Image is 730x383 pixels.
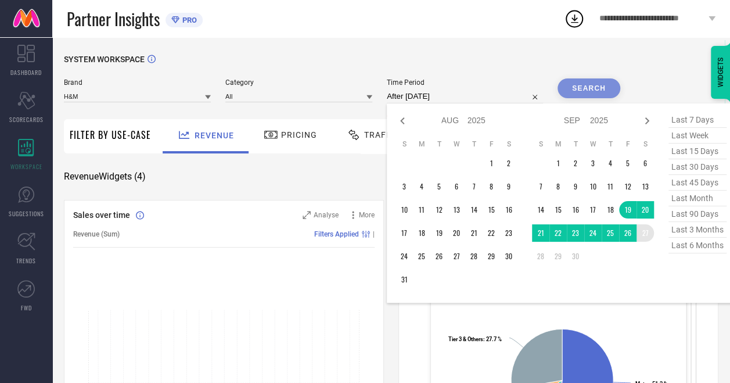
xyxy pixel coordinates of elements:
th: Friday [619,139,636,149]
span: SYSTEM WORKSPACE [64,55,145,64]
span: Sales over time [73,210,130,220]
th: Saturday [500,139,517,149]
th: Thursday [465,139,483,149]
svg: Zoom [303,211,311,219]
td: Wed Sep 24 2025 [584,224,602,242]
td: Tue Aug 26 2025 [430,248,448,265]
td: Fri Sep 05 2025 [619,155,636,172]
th: Wednesday [584,139,602,149]
span: Filter By Use-Case [70,128,151,142]
td: Sat Sep 20 2025 [636,201,654,219]
span: SUGGESTIONS [9,209,44,218]
td: Fri Aug 08 2025 [483,178,500,195]
span: Traffic [364,130,400,139]
span: last 6 months [668,238,727,253]
td: Mon Aug 25 2025 [413,248,430,265]
span: Revenue (Sum) [73,230,120,238]
td: Mon Sep 15 2025 [549,201,567,219]
td: Fri Aug 15 2025 [483,201,500,219]
span: DASHBOARD [10,68,42,77]
div: Open download list [564,8,585,29]
input: Select time period [387,90,543,103]
td: Sun Aug 10 2025 [395,201,413,219]
td: Thu Sep 04 2025 [602,155,619,172]
td: Sun Sep 07 2025 [532,178,549,195]
span: TRENDS [16,256,36,265]
span: Filters Applied [314,230,359,238]
td: Sun Aug 24 2025 [395,248,413,265]
span: last 15 days [668,144,727,159]
th: Tuesday [430,139,448,149]
td: Mon Sep 29 2025 [549,248,567,265]
th: Monday [413,139,430,149]
td: Wed Aug 20 2025 [448,224,465,242]
td: Thu Sep 18 2025 [602,201,619,219]
td: Thu Aug 14 2025 [465,201,483,219]
th: Wednesday [448,139,465,149]
td: Thu Aug 07 2025 [465,178,483,195]
td: Sun Sep 28 2025 [532,248,549,265]
td: Mon Sep 22 2025 [549,224,567,242]
th: Sunday [395,139,413,149]
span: Revenue [195,131,234,140]
span: last 90 days [668,206,727,222]
span: last 3 months [668,222,727,238]
span: last 45 days [668,175,727,191]
span: Pricing [281,130,317,139]
td: Sat Aug 30 2025 [500,248,517,265]
th: Thursday [602,139,619,149]
td: Mon Aug 18 2025 [413,224,430,242]
span: More [359,211,375,219]
td: Mon Aug 11 2025 [413,201,430,219]
span: Category [225,78,372,87]
span: last week [668,128,727,144]
div: Next month [640,114,654,128]
td: Thu Sep 11 2025 [602,178,619,195]
span: PRO [179,16,197,24]
td: Tue Aug 05 2025 [430,178,448,195]
text: : 27.7 % [448,336,502,342]
td: Tue Sep 16 2025 [567,201,584,219]
td: Sat Aug 16 2025 [500,201,517,219]
span: last 30 days [668,159,727,175]
td: Sun Aug 31 2025 [395,271,413,288]
td: Fri Sep 26 2025 [619,224,636,242]
td: Wed Aug 27 2025 [448,248,465,265]
td: Wed Sep 10 2025 [584,178,602,195]
div: Previous month [395,114,409,128]
th: Sunday [532,139,549,149]
td: Wed Sep 17 2025 [584,201,602,219]
span: Analyse [314,211,339,219]
span: WORKSPACE [10,162,42,171]
td: Sun Sep 14 2025 [532,201,549,219]
td: Tue Sep 30 2025 [567,248,584,265]
td: Sat Aug 09 2025 [500,178,517,195]
th: Tuesday [567,139,584,149]
td: Thu Sep 25 2025 [602,224,619,242]
td: Sat Sep 27 2025 [636,224,654,242]
td: Sun Aug 03 2025 [395,178,413,195]
td: Sat Sep 13 2025 [636,178,654,195]
td: Fri Aug 29 2025 [483,248,500,265]
td: Tue Sep 09 2025 [567,178,584,195]
span: Brand [64,78,211,87]
td: Thu Aug 21 2025 [465,224,483,242]
td: Tue Aug 12 2025 [430,201,448,219]
td: Tue Sep 02 2025 [567,155,584,172]
td: Fri Sep 12 2025 [619,178,636,195]
span: FWD [21,303,32,312]
th: Saturday [636,139,654,149]
span: Revenue Widgets ( 4 ) [64,171,146,182]
td: Sun Sep 21 2025 [532,224,549,242]
td: Tue Sep 23 2025 [567,224,584,242]
td: Mon Sep 08 2025 [549,178,567,195]
span: Partner Insights [67,7,160,31]
td: Mon Aug 04 2025 [413,178,430,195]
td: Wed Aug 13 2025 [448,201,465,219]
td: Sat Aug 02 2025 [500,155,517,172]
td: Sat Aug 23 2025 [500,224,517,242]
td: Mon Sep 01 2025 [549,155,567,172]
td: Wed Aug 06 2025 [448,178,465,195]
td: Fri Aug 01 2025 [483,155,500,172]
td: Wed Sep 03 2025 [584,155,602,172]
